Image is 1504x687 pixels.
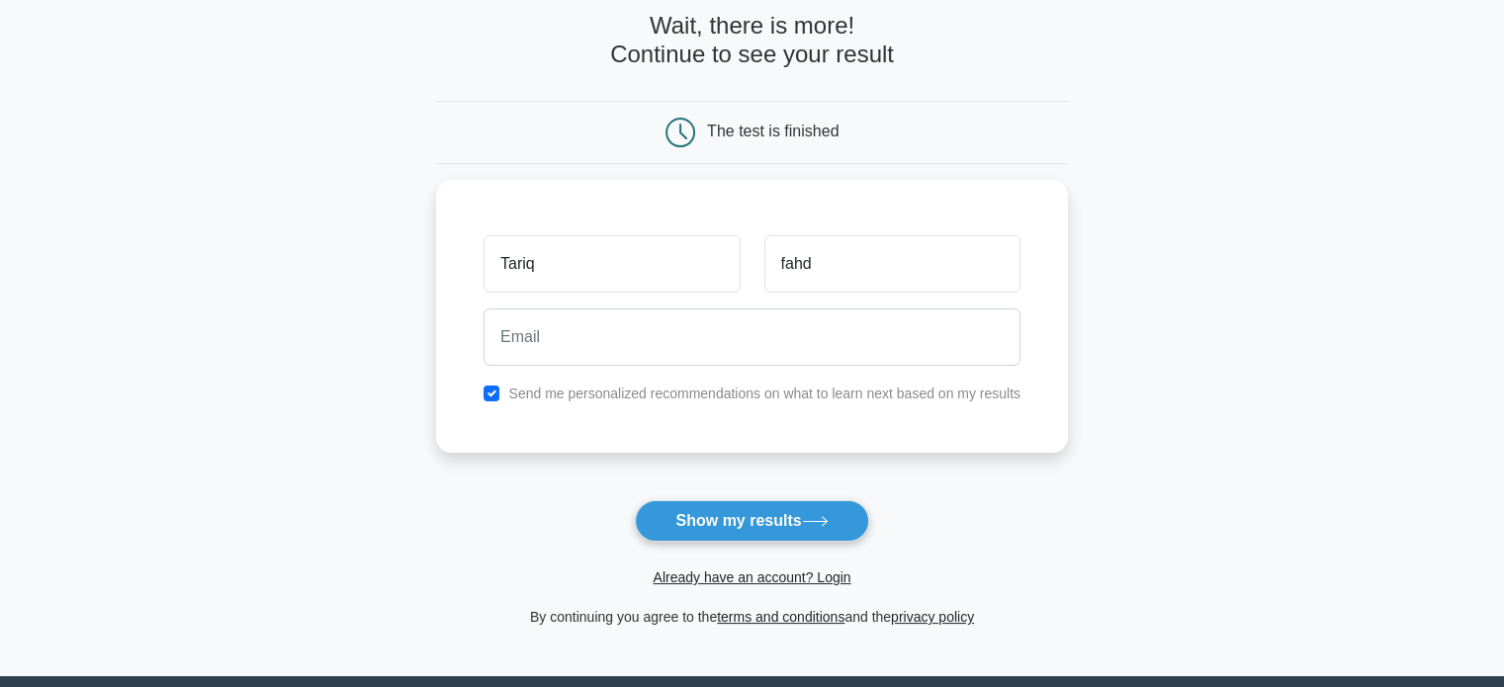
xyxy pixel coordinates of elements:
[707,123,839,139] div: The test is finished
[717,609,844,625] a: terms and conditions
[653,569,850,585] a: Already have an account? Login
[436,12,1068,69] h4: Wait, there is more! Continue to see your result
[508,386,1020,401] label: Send me personalized recommendations on what to learn next based on my results
[424,605,1080,629] div: By continuing you agree to the and the
[484,308,1020,366] input: Email
[764,235,1020,293] input: Last name
[891,609,974,625] a: privacy policy
[635,500,868,542] button: Show my results
[484,235,740,293] input: First name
